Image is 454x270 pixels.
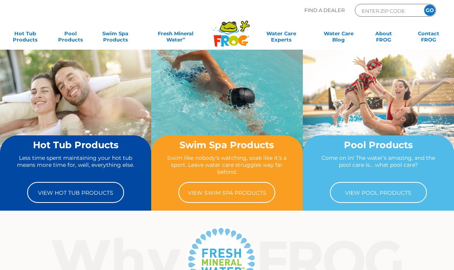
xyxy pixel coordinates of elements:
a: Water CareExperts [251,30,311,46]
input: Zip Code Form [361,6,413,15]
a: ContactFROG [411,30,446,46]
p: Find A Dealer [304,4,345,17]
a: Fresh MineralWater∞ [143,30,209,46]
sup: ∞ [183,36,185,40]
p: Come on in! The water’s amazing, and the pool care is… what pool care? [319,154,438,176]
a: Swim SpaProducts [98,30,133,46]
a: AboutFROG [366,30,401,46]
img: home-banner-pool-short [303,50,454,163]
a: View Swim Spa Products [178,182,275,203]
h2: Pool Products [319,140,438,150]
h2: Swim Spa Products [167,140,287,150]
p: Swim like nobody’s watching, soak like it’s a sport. Leave water care struggles way far behind. [167,154,287,176]
p: Less time spent maintaining your hot tub means more time for, well, everything else. [16,154,135,176]
a: Water CareBlog [321,30,356,46]
img: home-banner-swim-spa-short [151,50,302,163]
h2: Hot Tub Products [16,140,135,150]
a: View Pool Products [330,182,427,203]
a: Hot TubProducts [8,30,43,46]
a: View Hot Tub Products [27,182,124,203]
a: PoolProducts [53,30,88,46]
input: GO [424,5,435,16]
